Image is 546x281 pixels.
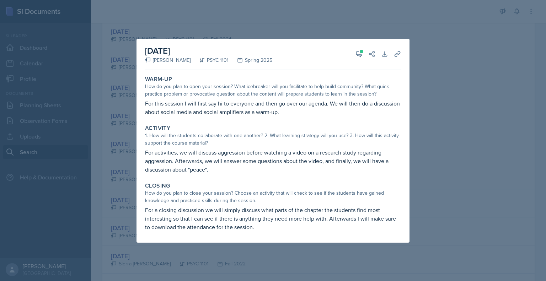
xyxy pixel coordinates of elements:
[145,99,401,116] p: For this session I will first say hi to everyone and then go over our agenda. We will then do a d...
[145,83,401,98] div: How do you plan to open your session? What icebreaker will you facilitate to help build community...
[145,125,170,132] label: Activity
[145,132,401,147] div: 1. How will the students collaborate with one another? 2. What learning strategy will you use? 3....
[145,189,401,204] div: How do you plan to close your session? Choose an activity that will check to see if the students ...
[145,76,172,83] label: Warm-Up
[145,44,272,57] h2: [DATE]
[145,182,170,189] label: Closing
[145,148,401,174] p: For activities, we will discuss aggression before watching a video on a research study regarding ...
[191,56,229,64] div: PSYC 1101
[145,206,401,231] p: For a closing discussion we will simply discuss what parts of the chapter the students find most ...
[145,56,191,64] div: [PERSON_NAME]
[229,56,272,64] div: Spring 2025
